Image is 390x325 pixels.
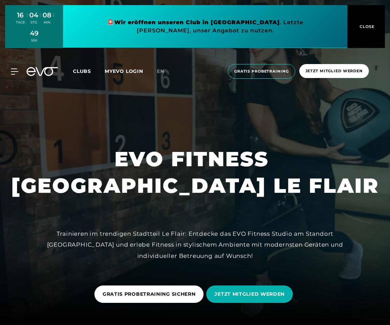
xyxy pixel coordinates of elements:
[29,20,38,25] div: STD
[30,38,39,43] div: SEK
[53,11,54,29] div: :
[234,68,289,74] span: Gratis Probetraining
[40,11,41,29] div: :
[30,28,39,38] div: 49
[157,67,172,75] a: en
[105,68,143,74] a: MYEVO LOGIN
[305,68,363,74] span: Jetzt Mitglied werden
[43,20,51,25] div: MIN
[206,280,296,308] a: JETZT MITGLIED WERDEN
[16,20,25,25] div: TAGE
[94,280,207,308] a: GRATIS PROBETRAINING SICHERN
[347,5,385,48] button: CLOSE
[297,64,371,79] a: Jetzt Mitglied werden
[358,24,375,30] span: CLOSE
[226,64,297,79] a: Gratis Probetraining
[73,68,105,74] a: Clubs
[73,68,91,74] span: Clubs
[16,10,25,20] div: 16
[29,10,38,20] div: 04
[157,68,164,74] span: en
[103,291,196,298] span: GRATIS PROBETRAINING SICHERN
[27,11,28,29] div: :
[214,291,285,298] span: JETZT MITGLIED WERDEN
[42,228,348,261] div: Trainieren im trendigen Stadtteil Le Flair: Entdecke das EVO Fitness Studio am Standort [GEOGRAPH...
[43,10,51,20] div: 08
[11,146,379,199] h1: EVO FITNESS [GEOGRAPHIC_DATA] LE FLAIR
